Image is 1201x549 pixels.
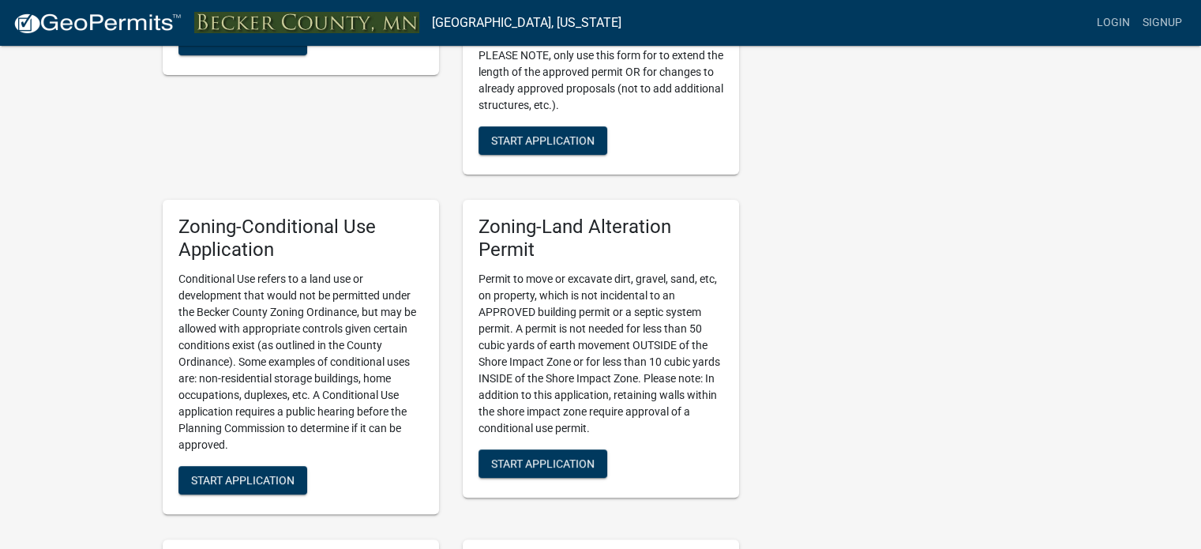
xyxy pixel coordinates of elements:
[178,466,307,494] button: Start Application
[479,216,723,261] h5: Zoning-Land Alteration Permit
[479,271,723,437] p: Permit to move or excavate dirt, gravel, sand, etc, on property, which is not incidental to an AP...
[191,473,295,486] span: Start Application
[491,133,595,146] span: Start Application
[178,27,307,55] button: Start Application
[1090,8,1136,38] a: Login
[178,216,423,261] h5: Zoning-Conditional Use Application
[432,9,621,36] a: [GEOGRAPHIC_DATA], [US_STATE]
[479,126,607,155] button: Start Application
[178,271,423,453] p: Conditional Use refers to a land use or development that would not be permitted under the Becker ...
[191,34,295,47] span: Start Application
[194,12,419,33] img: Becker County, Minnesota
[491,457,595,469] span: Start Application
[1136,8,1188,38] a: Signup
[479,449,607,478] button: Start Application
